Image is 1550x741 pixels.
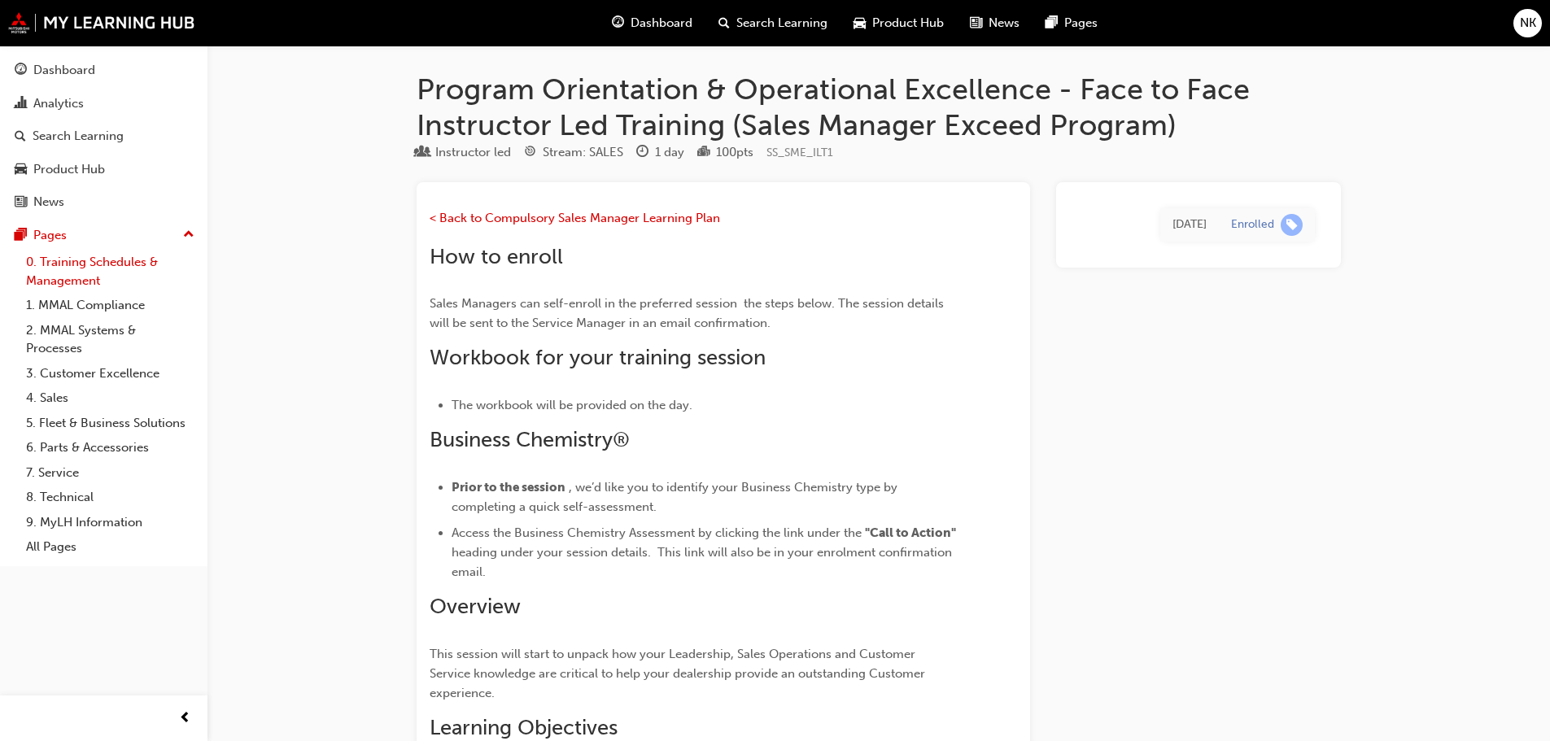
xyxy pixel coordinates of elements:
[1046,13,1058,33] span: pages-icon
[612,13,624,33] span: guage-icon
[33,94,84,113] div: Analytics
[452,480,901,514] span: , we’d like you to identify your Business Chemistry type by completing a quick self-assessment.
[524,142,623,163] div: Stream
[430,647,928,700] span: This session will start to unpack how your Leadership, Sales Operations and Customer Service know...
[716,143,753,162] div: 100 pts
[15,97,27,111] span: chart-icon
[183,224,194,246] span: up-icon
[8,12,195,33] img: mmal
[33,193,64,211] div: News
[15,163,27,177] span: car-icon
[1513,9,1542,37] button: NK
[655,143,684,162] div: 1 day
[20,534,201,560] a: All Pages
[452,480,565,495] span: Prior to the session
[430,211,720,225] a: < Back to Compulsory Sales Manager Learning Plan
[452,525,862,540] span: Access the Business Chemistry Assessment by clicking the link under the
[7,155,201,185] a: Product Hub
[865,525,956,540] span: "Call to Action"
[989,14,1020,33] span: News
[20,318,201,361] a: 2. MMAL Systems & Processes
[970,13,982,33] span: news-icon
[20,411,201,436] a: 5. Fleet & Business Solutions
[543,143,623,162] div: Stream: SALES
[1033,7,1111,40] a: pages-iconPages
[20,485,201,510] a: 8. Technical
[452,545,955,579] span: heading under your session details. This link will also be in your enrolment confirmation email.
[430,594,521,619] span: Overview
[631,14,692,33] span: Dashboard
[1281,214,1303,236] span: learningRecordVerb_ENROLL-icon
[7,52,201,220] button: DashboardAnalyticsSearch LearningProduct HubNews
[15,63,27,78] span: guage-icon
[430,715,618,740] span: Learning Objectives
[33,160,105,179] div: Product Hub
[33,61,95,80] div: Dashboard
[854,13,866,33] span: car-icon
[7,121,201,151] a: Search Learning
[766,146,833,159] span: Learning resource code
[957,7,1033,40] a: news-iconNews
[20,460,201,486] a: 7. Service
[20,293,201,318] a: 1. MMAL Compliance
[15,195,27,210] span: news-icon
[179,708,191,729] span: prev-icon
[697,146,710,160] span: podium-icon
[599,7,705,40] a: guage-iconDashboard
[636,142,684,163] div: Duration
[417,146,429,160] span: learningResourceType_INSTRUCTOR_LED-icon
[430,427,630,452] span: Business Chemistry®
[15,129,26,144] span: search-icon
[697,142,753,163] div: Points
[7,220,201,251] button: Pages
[20,361,201,386] a: 3. Customer Excellence
[15,229,27,243] span: pages-icon
[33,226,67,245] div: Pages
[452,398,692,412] span: The workbook will be provided on the day.
[430,244,563,269] span: How to enroll
[430,345,766,370] span: Workbook for your training session
[20,510,201,535] a: 9. MyLH Information
[524,146,536,160] span: target-icon
[7,187,201,217] a: News
[736,14,827,33] span: Search Learning
[636,146,648,160] span: clock-icon
[435,143,511,162] div: Instructor led
[20,435,201,460] a: 6. Parts & Accessories
[1520,14,1536,33] span: NK
[1064,14,1098,33] span: Pages
[417,142,511,163] div: Type
[7,89,201,119] a: Analytics
[705,7,840,40] a: search-iconSearch Learning
[1172,216,1207,234] div: Fri Sep 19 2025 10:25:12 GMT+1000 (Australian Eastern Standard Time)
[1231,217,1274,233] div: Enrolled
[840,7,957,40] a: car-iconProduct Hub
[20,386,201,411] a: 4. Sales
[33,127,124,146] div: Search Learning
[7,55,201,85] a: Dashboard
[718,13,730,33] span: search-icon
[20,250,201,293] a: 0. Training Schedules & Management
[417,72,1341,142] h1: Program Orientation & Operational Excellence - Face to Face Instructor Led Training (Sales Manage...
[430,296,947,330] span: Sales Managers can self-enroll in the preferred session the steps below. The session details will...
[872,14,944,33] span: Product Hub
